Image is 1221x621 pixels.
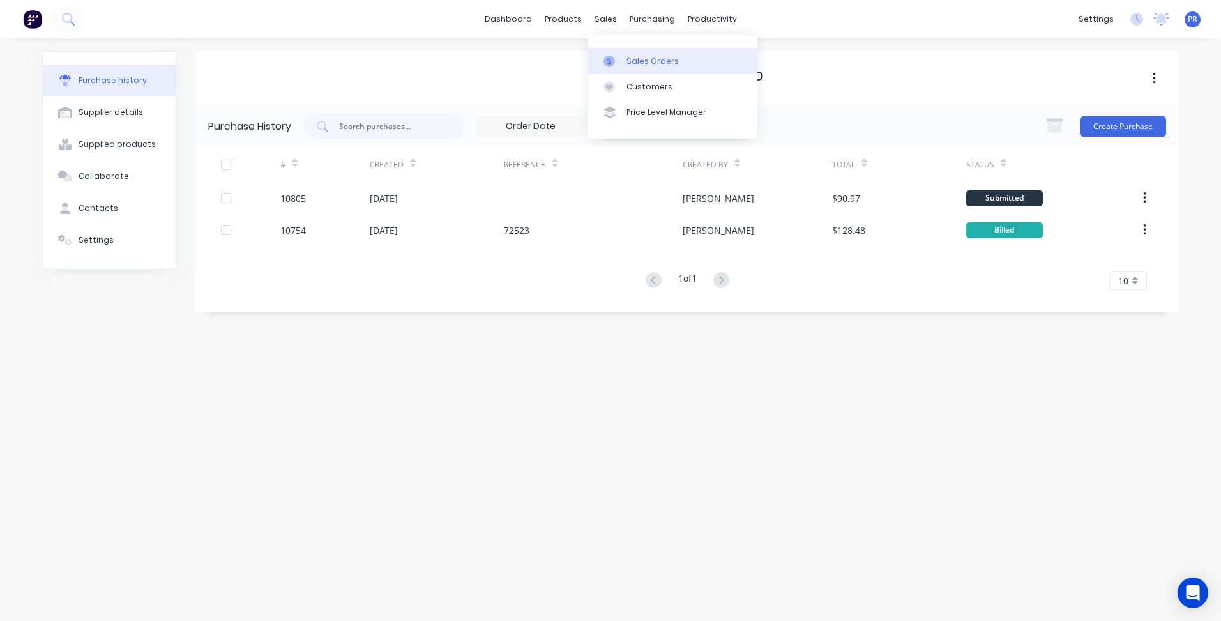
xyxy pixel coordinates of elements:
div: 72523 [504,224,529,237]
div: purchasing [623,10,681,29]
div: 1 of 1 [678,272,697,290]
div: sales [588,10,623,29]
div: 10805 [280,192,306,205]
button: Collaborate [43,160,176,192]
div: Customers [626,81,672,93]
a: dashboard [478,10,538,29]
div: productivity [681,10,743,29]
div: Submitted [966,190,1043,206]
input: Order Date [477,117,584,136]
div: [DATE] [370,192,398,205]
div: [DATE] [370,224,398,237]
div: Created [370,159,404,171]
a: Sales Orders [588,48,757,73]
div: Collaborate [79,171,129,182]
div: $128.48 [832,224,865,237]
button: Supplied products [43,128,176,160]
span: 10 [1118,274,1128,287]
div: Created By [683,159,728,171]
img: Factory [23,10,42,29]
div: Status [966,159,994,171]
button: Settings [43,224,176,256]
input: Search purchases... [338,120,444,133]
div: $90.97 [832,192,860,205]
a: Price Level Manager [588,100,757,125]
div: Settings [79,234,114,246]
div: Total [832,159,855,171]
button: Contacts [43,192,176,224]
span: PR [1188,13,1197,25]
div: Reference [504,159,545,171]
div: 10754 [280,224,306,237]
div: Contacts [79,203,118,214]
div: Supplier details [79,107,143,118]
a: Customers [588,74,757,100]
button: Purchase history [43,65,176,96]
div: settings [1072,10,1120,29]
div: Open Intercom Messenger [1178,578,1208,608]
div: Supplied products [79,139,156,150]
div: Sales Orders [626,56,679,67]
div: Billed [966,222,1043,238]
div: [PERSON_NAME] [683,224,754,237]
div: Purchase history [79,75,147,86]
button: Supplier details [43,96,176,128]
div: [PERSON_NAME] [683,192,754,205]
div: Price Level Manager [626,107,706,118]
button: Create Purchase [1080,116,1166,137]
div: products [538,10,588,29]
div: Purchase History [208,119,291,134]
div: # [280,159,285,171]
